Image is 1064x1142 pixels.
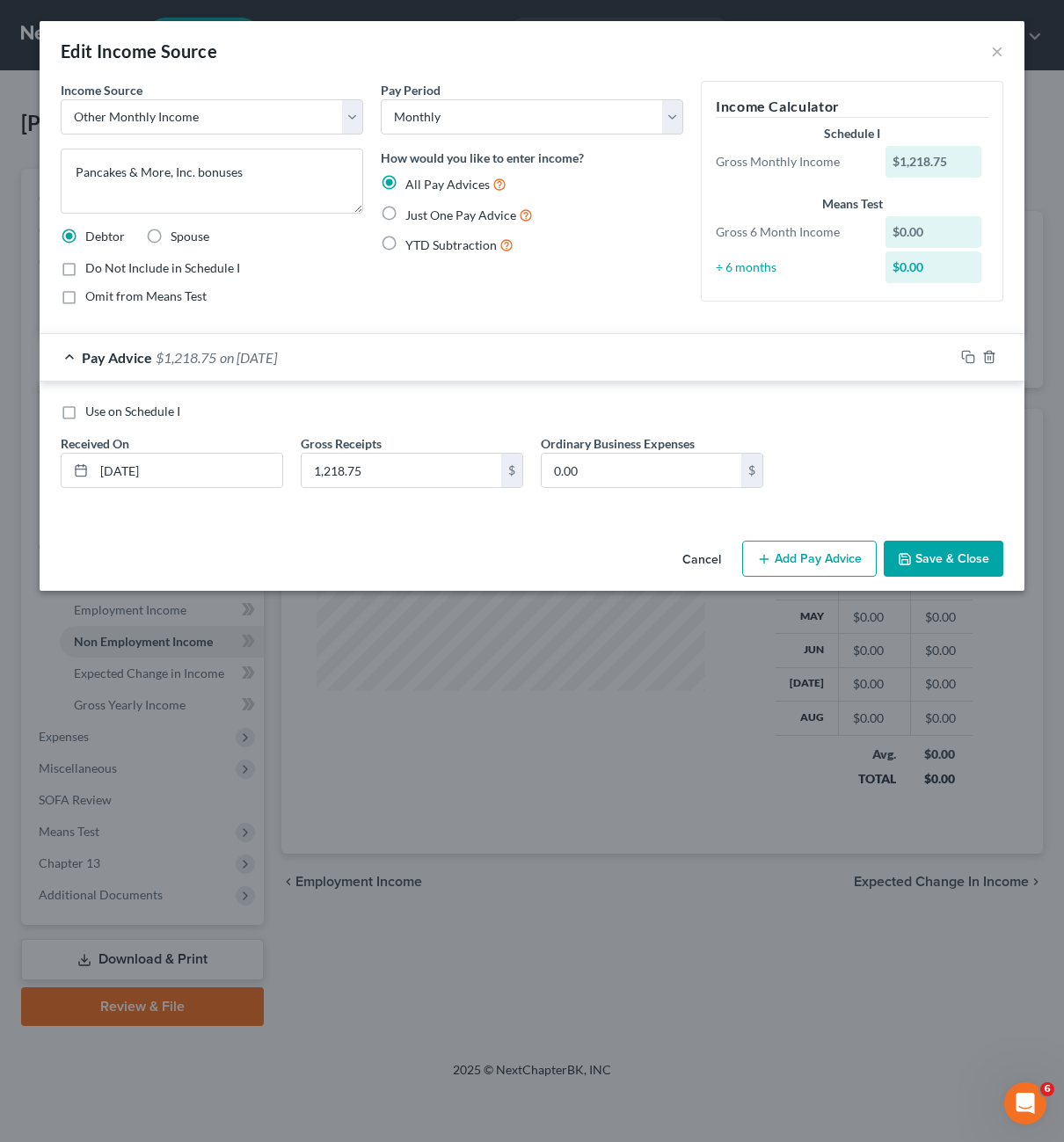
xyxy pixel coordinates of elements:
[885,216,982,248] div: $0.00
[61,39,217,63] div: Edit Income Source
[885,251,982,283] div: $0.00
[707,258,877,276] div: ÷ 6 months
[171,229,209,244] span: Spouse
[61,436,129,451] span: Received On
[884,541,1003,578] button: Save & Close
[741,454,762,487] div: $
[82,349,152,366] span: Pay Advice
[405,177,490,192] span: All Pay Advices
[85,288,207,303] span: Omit from Means Test
[716,195,988,213] div: Means Test
[156,349,216,366] span: $1,218.75
[94,454,282,487] input: MM/DD/YYYY
[85,404,180,418] span: Use on Schedule I
[707,153,877,171] div: Gross Monthly Income
[1040,1082,1054,1096] span: 6
[61,83,142,98] span: Income Source
[885,146,982,178] div: $1,218.75
[405,207,516,222] span: Just One Pay Advice
[716,125,988,142] div: Schedule I
[542,454,741,487] input: 0.00
[991,40,1003,62] button: ×
[668,542,735,578] button: Cancel
[381,81,441,99] label: Pay Period
[541,434,695,453] label: Ordinary Business Expenses
[405,237,497,252] span: YTD Subtraction
[1004,1082,1046,1124] iframe: Intercom live chat
[301,434,382,453] label: Gross Receipts
[716,96,988,118] h5: Income Calculator
[85,260,240,275] span: Do Not Include in Schedule I
[302,454,501,487] input: 0.00
[501,454,522,487] div: $
[85,229,125,244] span: Debtor
[707,223,877,241] div: Gross 6 Month Income
[220,349,277,366] span: on [DATE]
[381,149,584,167] label: How would you like to enter income?
[742,541,877,578] button: Add Pay Advice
